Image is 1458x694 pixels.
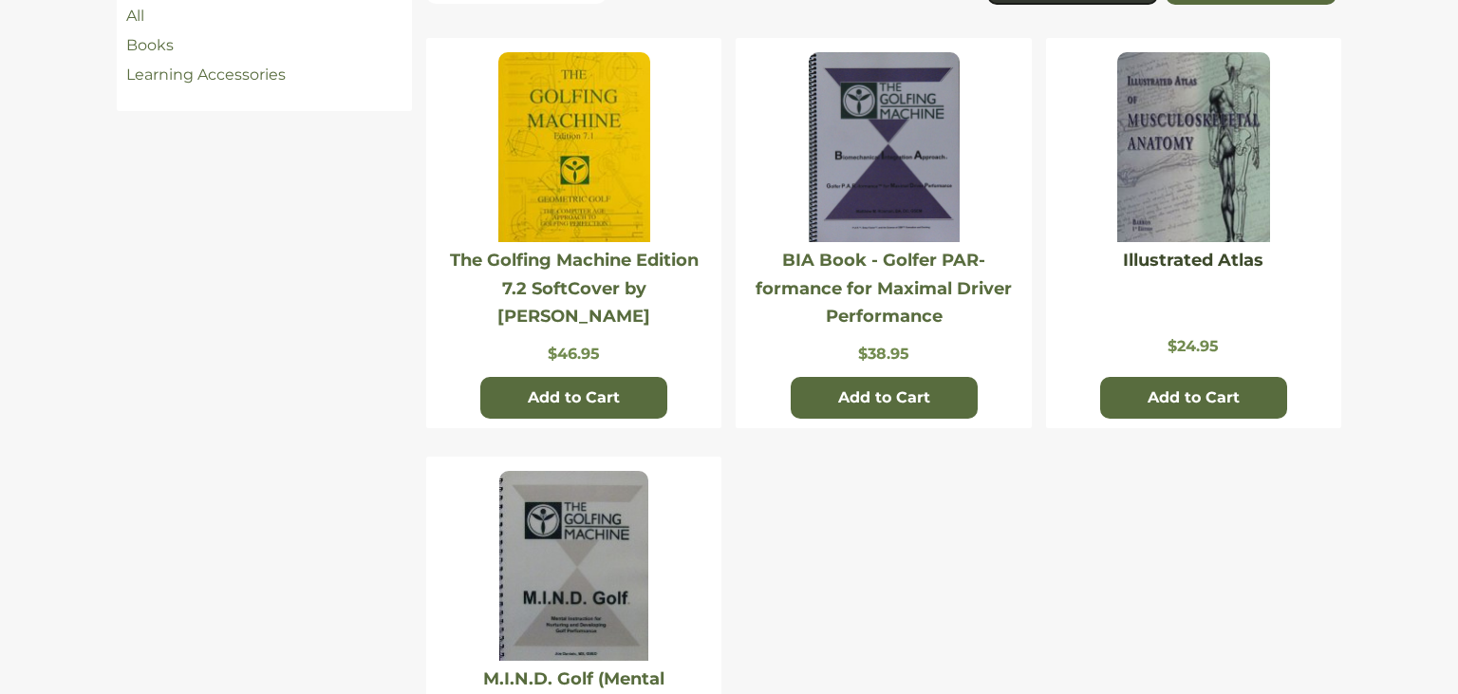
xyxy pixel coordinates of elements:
[126,66,286,84] a: Learning Accessories
[498,52,650,242] img: The Golfing Machine Edition 7.2 SoftCover by Homer Kelley
[436,345,712,363] p: $46.95
[756,250,1012,327] a: BIA Book - Golfer PAR-formance for Maximal Driver Performance
[1123,250,1263,271] a: Illustrated Atlas
[126,7,144,25] a: All
[126,36,174,54] a: Books
[1056,337,1332,355] p: $24.95
[450,250,699,327] a: The Golfing Machine Edition 7.2 SoftCover by [PERSON_NAME]
[1117,52,1269,242] img: Illustrated Atlas
[809,52,960,242] img: BIA Book - Golfer PAR-formance for Maximal Driver Performance
[745,345,1021,363] p: $38.95
[1100,377,1287,419] button: Add to Cart
[499,471,648,661] img: Website-photo-MIND.jpg
[791,377,978,419] button: Add to Cart
[480,377,667,419] button: Add to Cart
